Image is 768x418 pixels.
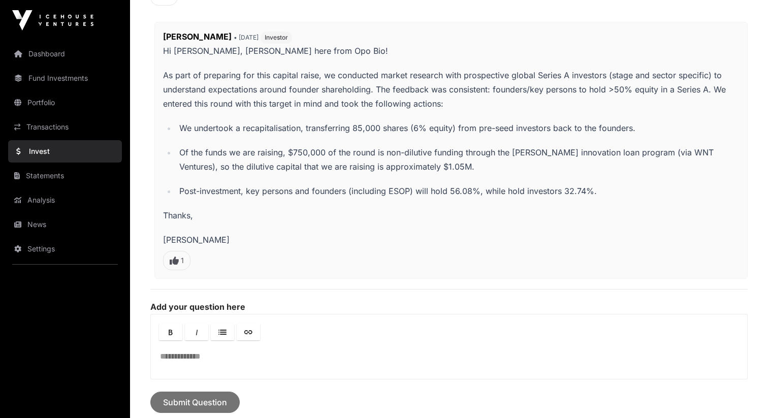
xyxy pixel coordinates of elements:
li: Of the funds we are raising, $750,000 of the round is non-dilutive funding through the [PERSON_NA... [176,145,739,174]
a: Transactions [8,116,122,138]
a: Fund Investments [8,67,122,89]
iframe: Chat Widget [717,369,768,418]
span: 1 [181,255,184,266]
a: Invest [8,140,122,163]
label: Add your question here [150,302,748,312]
span: Investor [265,34,288,42]
span: Like this comment [163,251,190,270]
img: Icehouse Ventures Logo [12,10,93,30]
a: Link [237,324,260,340]
a: Settings [8,238,122,260]
a: Dashboard [8,43,122,65]
a: News [8,213,122,236]
a: Lists [211,324,234,340]
p: As part of preparing for this capital raise, we conducted market research with prospective global... [163,68,739,111]
span: • [DATE] [234,34,259,41]
a: Portfolio [8,91,122,114]
li: We undertook a recapitalisation, transferring 85,000 shares (6% equity) from pre-seed investors b... [176,121,739,135]
a: Bold [159,324,182,340]
li: Post-investment, key persons and founders (including ESOP) will hold 56.08%, while hold investors... [176,184,739,198]
p: Thanks, [163,208,739,222]
a: Analysis [8,189,122,211]
p: Hi [PERSON_NAME], [PERSON_NAME] here from Opo Bio! [163,44,739,58]
a: Italic [185,324,208,340]
p: [PERSON_NAME] [163,233,739,247]
span: [PERSON_NAME] [163,31,232,42]
a: Statements [8,165,122,187]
